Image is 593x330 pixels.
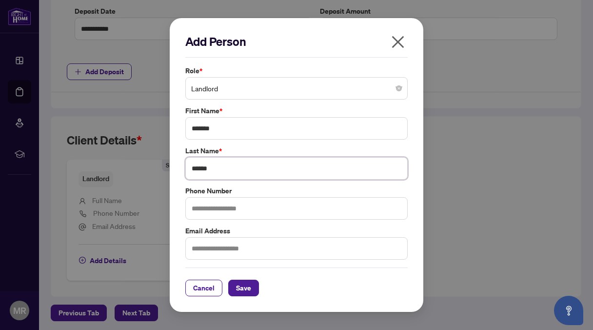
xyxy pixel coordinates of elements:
[236,280,251,296] span: Save
[185,145,408,156] label: Last Name
[185,65,408,76] label: Role
[390,34,406,50] span: close
[185,186,408,196] label: Phone Number
[185,105,408,116] label: First Name
[191,79,402,98] span: Landlord
[193,280,215,296] span: Cancel
[228,280,259,296] button: Save
[185,226,408,236] label: Email Address
[185,34,408,49] h2: Add Person
[185,280,222,296] button: Cancel
[396,85,402,91] span: close-circle
[554,296,583,325] button: Open asap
